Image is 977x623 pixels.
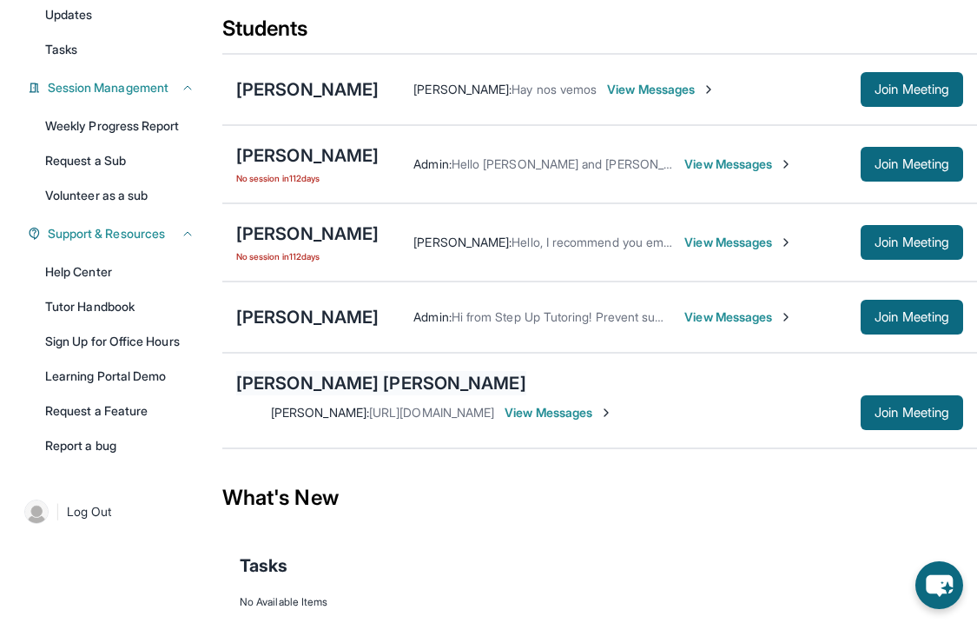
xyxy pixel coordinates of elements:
a: Learning Portal Demo [35,361,205,392]
a: Request a Feature [35,395,205,427]
span: Log Out [67,503,112,520]
a: Request a Sub [35,145,205,176]
span: [URL][DOMAIN_NAME] [369,405,494,420]
span: Admin : [413,309,451,324]
img: Chevron-Right [779,235,793,249]
div: No Available Items [240,595,960,609]
img: Chevron-Right [779,157,793,171]
div: [PERSON_NAME] [PERSON_NAME] [236,371,526,395]
span: View Messages [684,234,793,251]
span: View Messages [684,308,793,326]
a: Weekly Progress Report [35,110,205,142]
div: [PERSON_NAME] [236,305,379,329]
span: | [56,501,60,522]
span: Join Meeting [875,408,949,418]
img: Chevron-Right [599,406,613,420]
span: No session in 112 days [236,249,379,263]
span: Updates [45,6,93,23]
span: [PERSON_NAME] : [413,82,512,96]
span: View Messages [684,156,793,173]
span: View Messages [607,81,716,98]
div: [PERSON_NAME] [236,143,379,168]
a: Help Center [35,256,205,288]
button: Join Meeting [861,225,963,260]
span: Admin : [413,156,451,171]
button: Support & Resources [41,225,195,242]
span: [PERSON_NAME] : [271,405,369,420]
div: [PERSON_NAME] [236,222,379,246]
img: Chevron-Right [779,310,793,324]
button: chat-button [915,561,963,609]
span: Join Meeting [875,237,949,248]
a: Sign Up for Office Hours [35,326,205,357]
span: Session Management [48,79,168,96]
a: Tutor Handbook [35,291,205,322]
button: Session Management [41,79,195,96]
span: Join Meeting [875,159,949,169]
span: Tasks [45,41,77,58]
a: Report a bug [35,430,205,461]
button: Join Meeting [861,300,963,335]
img: Chevron-Right [702,83,716,96]
span: Support & Resources [48,225,165,242]
span: Hay nos vemos [512,82,597,96]
span: Join Meeting [875,84,949,95]
span: [PERSON_NAME] : [413,235,512,249]
span: View Messages [505,404,613,421]
a: Volunteer as a sub [35,180,205,211]
span: No session in 112 days [236,171,379,185]
button: Join Meeting [861,395,963,430]
a: Tasks [35,34,205,65]
a: |Log Out [17,493,205,531]
button: Join Meeting [861,72,963,107]
span: Tasks [240,553,287,578]
div: Students [222,15,977,53]
img: user-img [24,500,49,524]
div: [PERSON_NAME] [236,77,379,102]
span: Join Meeting [875,312,949,322]
button: Join Meeting [861,147,963,182]
div: What's New [222,460,977,536]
